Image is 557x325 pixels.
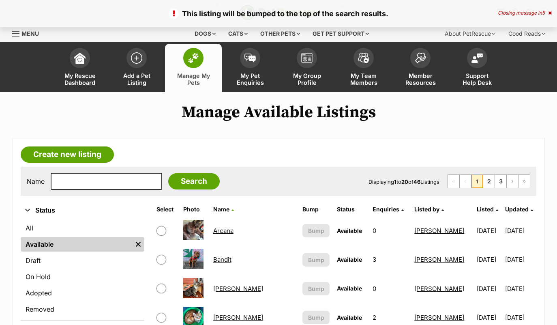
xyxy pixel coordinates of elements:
span: Available [337,227,362,234]
div: Cats [223,26,253,42]
span: Support Help Desk [459,72,495,86]
div: Get pet support [307,26,375,42]
a: Bandit [213,256,231,263]
th: Photo [180,203,209,216]
span: Menu [21,30,39,37]
td: [DATE] [473,275,504,303]
img: help-desk-icon-fdf02630f3aa405de69fd3d07c3f3aa587a6932b1a1747fa1d2bba05be0121f9.svg [471,53,483,63]
a: [PERSON_NAME] [414,314,464,321]
span: Updated [505,206,529,213]
label: Name [27,178,45,185]
a: Arcana [213,227,234,235]
a: Adopted [21,286,144,300]
span: First page [448,175,459,188]
a: Manage My Pets [165,44,222,92]
input: Search [168,173,220,189]
button: Bump [302,224,330,237]
a: Create new listing [21,146,114,163]
a: Listed [477,206,498,213]
a: Page 3 [495,175,506,188]
strong: 20 [401,179,408,185]
span: Available [337,285,362,292]
span: Previous page [460,175,471,188]
a: [PERSON_NAME] [414,256,464,263]
a: [PERSON_NAME] [213,314,263,321]
div: Dogs [189,26,221,42]
span: 5 [542,10,545,16]
button: Bump [302,282,330,295]
span: Page 1 [471,175,483,188]
button: Bump [302,311,330,324]
a: Last page [518,175,530,188]
img: group-profile-icon-3fa3cf56718a62981997c0bc7e787c4b2cf8bcc04b72c1350f741eb67cf2f40e.svg [301,53,313,63]
td: [DATE] [505,275,536,303]
span: Add a Pet Listing [118,72,155,86]
span: My Group Profile [289,72,325,86]
a: My Pet Enquiries [222,44,278,92]
button: Status [21,205,144,216]
p: This listing will be bumped to the top of the search results. [8,8,549,19]
a: Name [213,206,234,213]
span: Name [213,206,229,213]
a: Menu [12,26,45,40]
strong: 1 [394,179,396,185]
span: Displaying to of Listings [368,179,439,185]
a: Page 2 [483,175,495,188]
div: Closing message in [498,10,552,16]
span: translation missing: en.admin.listings.index.attributes.enquiries [373,206,399,213]
a: [PERSON_NAME] [213,285,263,293]
a: My Rescue Dashboard [51,44,108,92]
span: Listed [477,206,494,213]
span: Available [337,256,362,263]
th: Status [334,203,368,216]
span: Listed by [414,206,439,213]
a: Available [21,237,132,252]
th: Select [153,203,179,216]
span: My Team Members [345,72,382,86]
div: Status [21,219,144,320]
span: Bump [308,313,324,322]
img: pet-enquiries-icon-7e3ad2cf08bfb03b45e93fb7055b45f3efa6380592205ae92323e6603595dc1f.svg [244,54,256,62]
span: My Rescue Dashboard [62,72,98,86]
td: [DATE] [473,245,504,273]
a: My Group Profile [278,44,335,92]
button: Bump [302,253,330,267]
a: Next page [507,175,518,188]
a: All [21,221,144,235]
a: My Team Members [335,44,392,92]
td: [DATE] [505,217,536,245]
span: Available [337,314,362,321]
img: add-pet-listing-icon-0afa8454b4691262ce3f59096e99ab1cd57d4a30225e0717b998d2c9b9846f56.svg [131,52,142,64]
span: Manage My Pets [175,72,212,86]
a: Support Help Desk [449,44,506,92]
img: dashboard-icon-eb2f2d2d3e046f16d808141f083e7271f6b2e854fb5c12c21221c1fb7104beca.svg [74,52,86,64]
span: Bump [308,284,324,293]
span: Bump [308,256,324,264]
img: team-members-icon-5396bd8760b3fe7c0b43da4ab00e1e3bb1a5d9ba89233759b79545d2d3fc5d0d.svg [358,53,369,63]
td: 0 [369,217,411,245]
a: Remove filter [132,237,144,252]
a: Updated [505,206,533,213]
a: Removed [21,302,144,316]
nav: Pagination [448,174,530,188]
div: Other pets [255,26,306,42]
a: Add a Pet Listing [108,44,165,92]
img: member-resources-icon-8e73f808a243e03378d46382f2149f9095a855e16c252ad45f914b54edf8863c.svg [415,52,426,63]
a: [PERSON_NAME] [414,227,464,235]
a: Member Resources [392,44,449,92]
span: My Pet Enquiries [232,72,268,86]
strong: 46 [413,179,420,185]
a: Draft [21,253,144,268]
a: Listed by [414,206,444,213]
a: Enquiries [373,206,404,213]
span: Bump [308,226,324,235]
img: manage-my-pets-icon-02211641906a0b7f246fdf0571729dbe1e7629f14944591b6c1af311fb30b64b.svg [188,53,199,63]
td: [DATE] [473,217,504,245]
a: On Hold [21,269,144,284]
a: [PERSON_NAME] [414,285,464,293]
td: 0 [369,275,411,303]
td: 3 [369,245,411,273]
div: About PetRescue [439,26,501,42]
div: Good Reads [503,26,551,42]
td: [DATE] [505,245,536,273]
